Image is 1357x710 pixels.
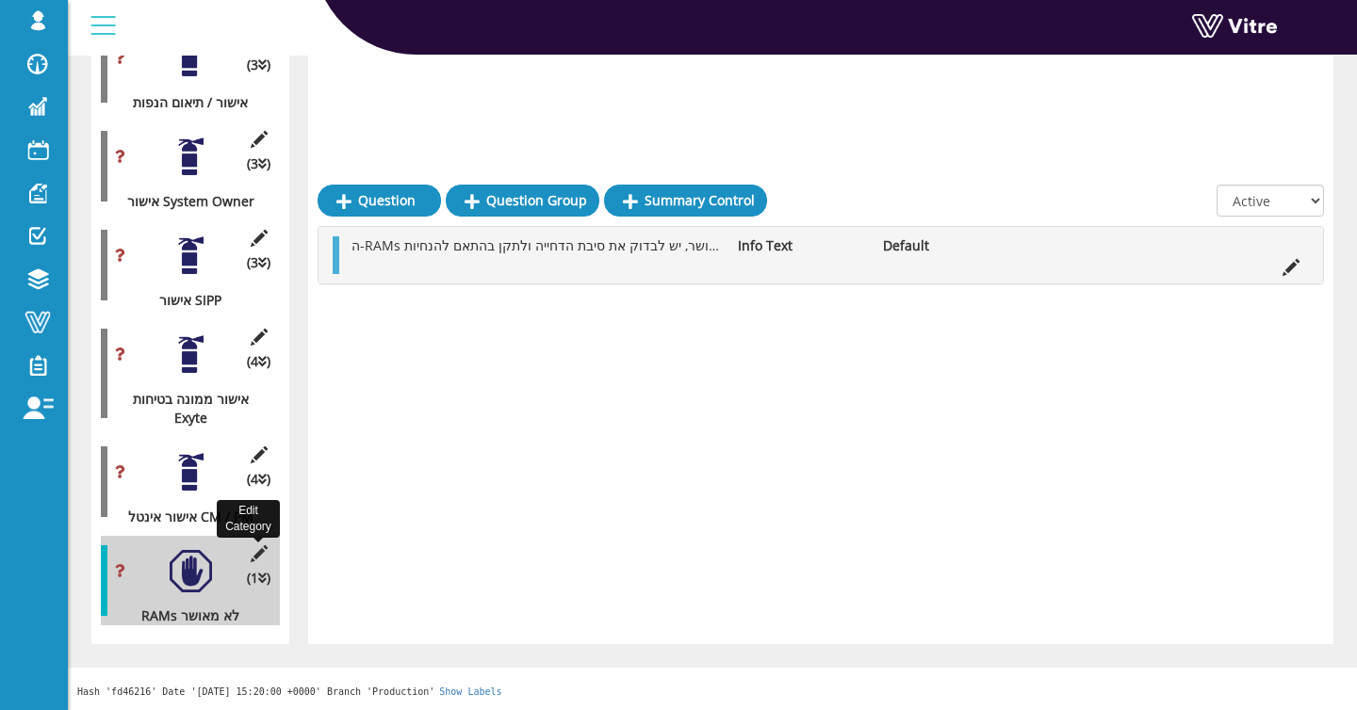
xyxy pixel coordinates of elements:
span: Hash 'fd46216' Date '[DATE] 15:20:00 +0000' Branch 'Production' [77,686,434,697]
li: Default [874,236,1019,255]
div: אישור / תיאום הנפות [101,93,266,112]
div: Edit Category [217,500,280,538]
span: (4 ) [247,470,270,489]
span: ה-RAMs אינו מאושר, יש לבדוק את סיבת הדחייה ולתקן בהתאם להנחיות [352,236,751,254]
span: (3 ) [247,154,270,173]
div: אישור SIPP [101,291,266,310]
div: RAMs לא מאושר [101,606,266,625]
a: Question [318,185,441,217]
span: (4 ) [247,352,270,371]
span: (1 ) [247,569,270,588]
div: אישור System Owner [101,192,266,211]
a: Show Labels [439,686,501,697]
li: Info Text [728,236,874,255]
div: אישור אינטל CM / PM [101,508,266,526]
div: אישור ממונה בטיחות Exyte [101,390,266,428]
a: Summary Control [604,185,767,217]
span: (3 ) [247,253,270,272]
span: (3 ) [247,56,270,74]
a: Question Group [446,185,599,217]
